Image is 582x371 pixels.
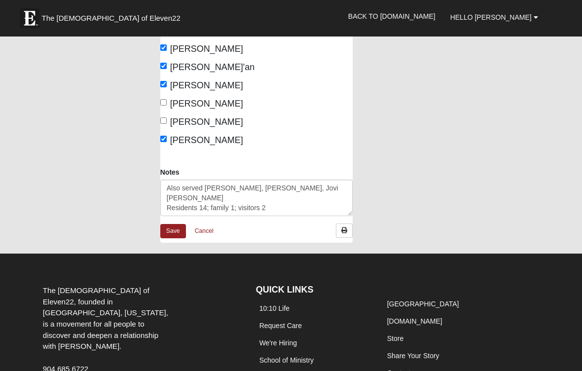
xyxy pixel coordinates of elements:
input: [PERSON_NAME] [160,44,167,51]
input: [PERSON_NAME] [160,136,167,142]
a: Store [387,334,403,342]
a: [GEOGRAPHIC_DATA] [387,300,459,308]
span: [PERSON_NAME] [170,135,243,145]
a: Save [160,224,186,238]
h4: QUICK LINKS [256,285,369,296]
span: [PERSON_NAME]'an [170,62,255,72]
a: Share Your Story [387,352,439,360]
span: [PERSON_NAME] [170,44,243,54]
label: Notes [160,167,180,177]
a: Back to [DOMAIN_NAME] [341,4,443,29]
span: [PERSON_NAME] [170,80,243,90]
a: Print Attendance Roster [336,223,353,238]
input: [PERSON_NAME] [160,117,167,124]
input: [PERSON_NAME] [160,81,167,87]
a: The [DEMOGRAPHIC_DATA] of Eleven22 [15,3,212,28]
input: [PERSON_NAME] [160,99,167,106]
img: Eleven22 logo [20,8,39,28]
span: [PERSON_NAME] [170,99,243,109]
a: Cancel [188,223,220,239]
a: Request Care [259,322,302,330]
span: The [DEMOGRAPHIC_DATA] of Eleven22 [42,13,181,23]
a: 10:10 Life [259,304,290,312]
input: [PERSON_NAME]'an [160,63,167,69]
a: [DOMAIN_NAME] [387,317,442,325]
span: Hello [PERSON_NAME] [450,13,532,21]
a: Hello [PERSON_NAME] [443,5,546,30]
span: [PERSON_NAME] [170,117,243,127]
a: We're Hiring [259,339,297,347]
